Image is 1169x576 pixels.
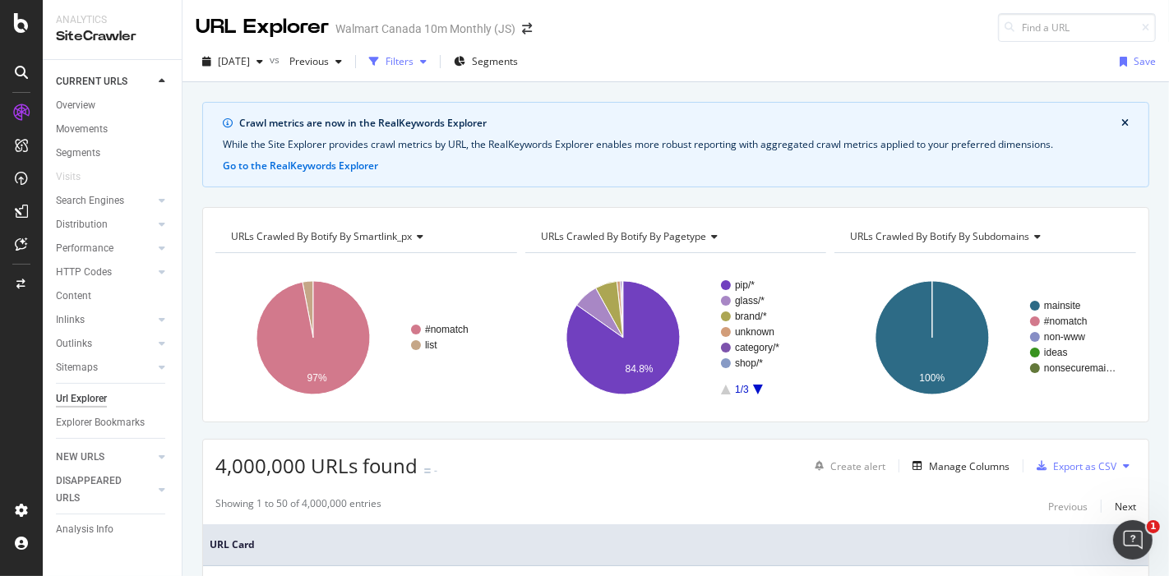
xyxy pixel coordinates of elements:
[541,229,706,243] span: URLs Crawled By Botify By pagetype
[215,452,418,479] span: 4,000,000 URLs found
[1044,316,1088,327] text: #nomatch
[1115,496,1136,516] button: Next
[218,54,250,68] span: 2025 Oct. 3rd
[735,357,763,369] text: shop/*
[56,335,154,353] a: Outlinks
[202,102,1149,187] div: info banner
[1048,500,1088,514] div: Previous
[56,73,127,90] div: CURRENT URLS
[1030,453,1116,479] button: Export as CSV
[735,384,749,395] text: 1/3
[56,521,113,538] div: Analysis Info
[56,414,170,431] a: Explorer Bookmarks
[210,537,1130,552] span: URL Card
[223,137,1129,152] div: While the Site Explorer provides crawl metrics by URL, the RealKeywords Explorer enables more rob...
[1044,347,1068,358] text: ideas
[834,266,1131,409] div: A chart.
[56,192,154,210] a: Search Engines
[223,159,378,173] button: Go to the RealKeywords Explorer
[434,463,437,477] div: -
[56,168,97,186] a: Visits
[830,459,885,473] div: Create alert
[56,311,85,329] div: Inlinks
[270,53,283,67] span: vs
[56,449,154,466] a: NEW URLS
[735,311,767,322] text: brand/*
[56,97,170,114] a: Overview
[538,223,812,250] h4: URLs Crawled By Botify By pagetype
[472,54,518,68] span: Segments
[56,121,170,138] a: Movements
[56,192,124,210] div: Search Engines
[239,116,1121,131] div: Crawl metrics are now in the RealKeywords Explorer
[929,459,1010,473] div: Manage Columns
[625,363,653,375] text: 84.8%
[56,414,145,431] div: Explorer Bookmarks
[56,449,104,466] div: NEW URLS
[906,456,1010,476] button: Manage Columns
[283,48,349,75] button: Previous
[920,372,945,384] text: 100%
[1134,54,1156,68] div: Save
[56,264,154,281] a: HTTP Codes
[850,229,1029,243] span: URLs Crawled By Botify By subdomains
[196,48,270,75] button: [DATE]
[196,13,329,41] div: URL Explorer
[56,472,154,507] a: DISAPPEARED URLS
[1115,500,1136,514] div: Next
[56,27,169,46] div: SiteCrawler
[56,145,170,162] a: Segments
[1044,300,1081,311] text: mainsite
[228,223,502,250] h4: URLs Crawled By Botify By smartlink_px
[424,468,431,473] img: Equal
[56,97,95,114] div: Overview
[56,216,154,233] a: Distribution
[231,229,412,243] span: URLs Crawled By Botify By smartlink_px
[56,335,92,353] div: Outlinks
[1113,48,1156,75] button: Save
[1053,459,1116,473] div: Export as CSV
[56,390,107,408] div: Url Explorer
[1117,113,1133,134] button: close banner
[735,279,755,291] text: pip/*
[56,13,169,27] div: Analytics
[56,288,170,305] a: Content
[56,311,154,329] a: Inlinks
[1044,362,1116,374] text: nonsecuremai…
[56,264,112,281] div: HTTP Codes
[215,266,512,409] svg: A chart.
[447,48,524,75] button: Segments
[1147,520,1160,533] span: 1
[56,216,108,233] div: Distribution
[735,326,774,338] text: unknown
[335,21,515,37] div: Walmart Canada 10m Monthly (JS)
[56,73,154,90] a: CURRENT URLS
[1048,496,1088,516] button: Previous
[1044,331,1085,343] text: non-www
[283,54,329,68] span: Previous
[386,54,414,68] div: Filters
[56,121,108,138] div: Movements
[998,13,1156,42] input: Find a URL
[735,342,779,353] text: category/*
[56,240,113,257] div: Performance
[56,288,91,305] div: Content
[808,453,885,479] button: Create alert
[1113,520,1153,560] iframe: Intercom live chat
[735,295,765,306] text: glass/*
[525,266,822,409] svg: A chart.
[56,168,81,186] div: Visits
[522,23,532,35] div: arrow-right-arrow-left
[56,240,154,257] a: Performance
[363,48,433,75] button: Filters
[56,521,170,538] a: Analysis Info
[425,339,437,351] text: list
[425,324,469,335] text: #nomatch
[56,359,98,376] div: Sitemaps
[847,223,1121,250] h4: URLs Crawled By Botify By subdomains
[56,472,139,507] div: DISAPPEARED URLS
[56,390,170,408] a: Url Explorer
[307,372,327,384] text: 97%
